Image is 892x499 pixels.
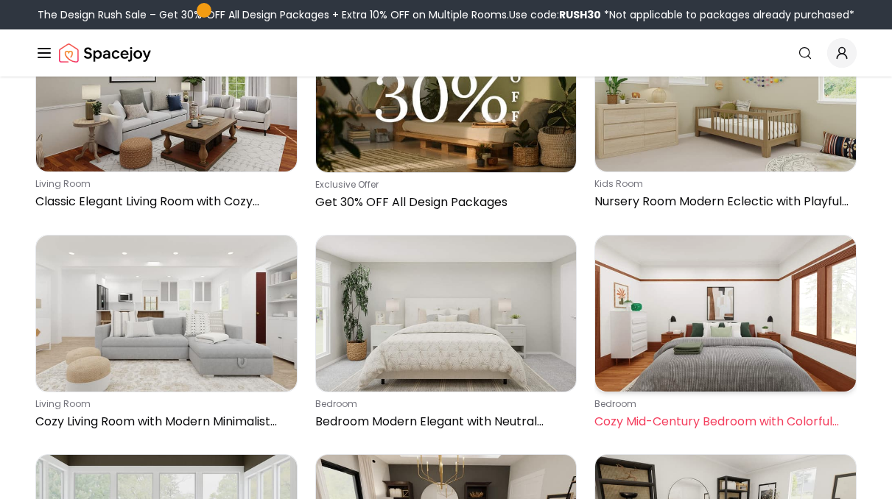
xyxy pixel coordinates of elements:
a: Nursery Room Modern Eclectic with Playful Accentskids roomNursery Room Modern Eclectic with Playf... [594,15,857,217]
a: Spacejoy [59,38,151,68]
img: Cozy Mid-Century Bedroom with Colorful Accents [595,236,856,392]
div: The Design Rush Sale – Get 30% OFF All Design Packages + Extra 10% OFF on Multiple Rooms. [38,7,854,22]
a: Bedroom Modern Elegant with Neutral ColorsbedroomBedroom Modern Elegant with Neutral Colors [315,235,577,436]
b: RUSH30 [559,7,601,22]
p: kids room [594,178,851,190]
p: living room [35,398,292,410]
a: Get 30% OFF All Design PackagesExclusive OfferGet 30% OFF All Design Packages [315,15,577,217]
nav: Global [35,29,857,77]
img: Classic Elegant Living Room with Cozy Eclectic Decor [36,15,297,171]
p: Get 30% OFF All Design Packages [315,194,572,211]
p: living room [35,178,292,190]
p: Bedroom Modern Elegant with Neutral Colors [315,413,572,431]
p: bedroom [315,398,572,410]
img: Bedroom Modern Elegant with Neutral Colors [316,236,577,392]
p: Exclusive Offer [315,179,572,191]
p: Cozy Mid-Century Bedroom with Colorful Accents [594,413,851,431]
img: Get 30% OFF All Design Packages [316,15,577,172]
p: Cozy Living Room with Modern Minimalist Style [35,413,292,431]
span: Use code: [509,7,601,22]
img: Spacejoy Logo [59,38,151,68]
p: Nursery Room Modern Eclectic with Playful Accents [594,193,851,210]
img: Cozy Living Room with Modern Minimalist Style [36,236,297,392]
p: Classic Elegant Living Room with Cozy Eclectic Decor [35,193,292,210]
p: bedroom [594,398,851,410]
a: Classic Elegant Living Room with Cozy Eclectic Decorliving roomClassic Elegant Living Room with C... [35,15,298,217]
span: *Not applicable to packages already purchased* [601,7,854,22]
a: Cozy Living Room with Modern Minimalist Styleliving roomCozy Living Room with Modern Minimalist S... [35,235,298,436]
a: Cozy Mid-Century Bedroom with Colorful AccentsbedroomCozy Mid-Century Bedroom with Colorful Accents [594,235,857,436]
img: Nursery Room Modern Eclectic with Playful Accents [595,15,856,171]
